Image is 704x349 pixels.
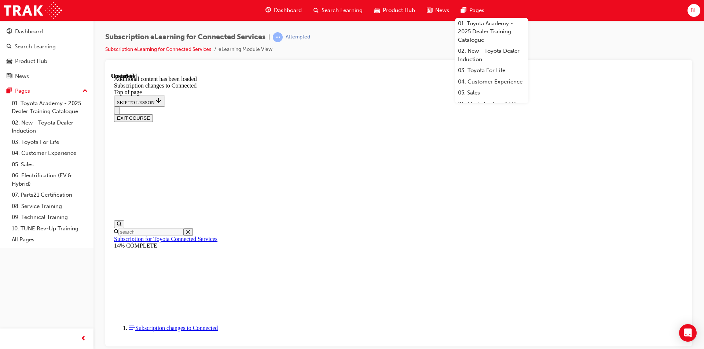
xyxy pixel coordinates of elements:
a: pages-iconPages [455,3,490,18]
input: Search [7,155,72,163]
a: Product Hub [3,55,91,68]
button: DashboardSearch LearningProduct HubNews [3,23,91,84]
a: 06. Electrification (EV & Hybrid) [9,170,91,189]
span: Search Learning [322,6,363,15]
span: Product Hub [383,6,415,15]
div: Top of page [3,16,572,23]
span: news-icon [427,6,432,15]
a: 05. Sales [9,159,91,170]
a: News [3,70,91,83]
a: search-iconSearch Learning [308,3,368,18]
a: 10. TUNE Rev-Up Training [9,223,91,234]
a: 03. Toyota For Life [455,65,528,76]
li: eLearning Module View [219,45,272,54]
button: Close navigation menu [3,34,9,41]
a: 08. Service Training [9,201,91,212]
a: 01. Toyota Academy - 2025 Dealer Training Catalogue [455,18,528,46]
a: All Pages [9,234,91,245]
a: car-iconProduct Hub [368,3,421,18]
a: 02. New - Toyota Dealer Induction [9,117,91,137]
span: Subscription eLearning for Connected Services [105,33,265,41]
span: guage-icon [7,29,12,35]
span: up-icon [82,86,88,96]
a: 02. New - Toyota Dealer Induction [455,45,528,65]
span: Dashboard [274,6,302,15]
span: prev-icon [81,334,86,344]
a: 01. Toyota Academy - 2025 Dealer Training Catalogue [9,98,91,117]
div: Subscription changes to Connected [3,10,572,16]
span: pages-icon [461,6,466,15]
span: | [268,33,270,41]
a: 03. Toyota For Life [9,137,91,148]
span: learningRecordVerb_ATTEMPT-icon [273,32,283,42]
span: news-icon [7,73,12,80]
a: guage-iconDashboard [260,3,308,18]
span: Pages [469,6,484,15]
div: 14% COMPLETE [3,170,572,176]
div: Attempted [286,34,310,41]
span: pages-icon [7,88,12,94]
div: Open Intercom Messenger [679,324,697,342]
a: Subscription for Toyota Connected Services [3,163,106,169]
div: Pages [15,87,30,95]
a: 05. Sales [455,87,528,99]
span: SKIP TO LESSON [6,27,51,32]
div: Search Learning [15,42,56,51]
span: car-icon [7,58,12,65]
div: News [15,72,29,81]
div: Dashboard [15,27,43,36]
a: Search Learning [3,40,91,53]
button: Open search menu [3,148,13,155]
button: SKIP TO LESSON [3,23,54,34]
img: Trak [4,2,62,19]
button: Pages [3,84,91,98]
span: car-icon [374,6,380,15]
span: search-icon [313,6,319,15]
a: 07. Parts21 Certification [9,189,91,201]
a: 09. Technical Training [9,212,91,223]
span: search-icon [7,44,12,50]
span: guage-icon [265,6,271,15]
div: Additional content has been loaded [3,3,572,10]
button: Close search menu [72,155,82,163]
a: Dashboard [3,25,91,38]
button: EXIT COURSE [3,41,42,49]
a: 06. Electrification (EV & Hybrid) [455,99,528,118]
div: Product Hub [15,57,47,66]
a: news-iconNews [421,3,455,18]
a: Subscription eLearning for Connected Services [105,46,211,52]
a: 04. Customer Experience [9,148,91,159]
a: 04. Customer Experience [455,76,528,88]
button: BL [687,4,700,17]
span: BL [690,6,697,15]
span: News [435,6,449,15]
